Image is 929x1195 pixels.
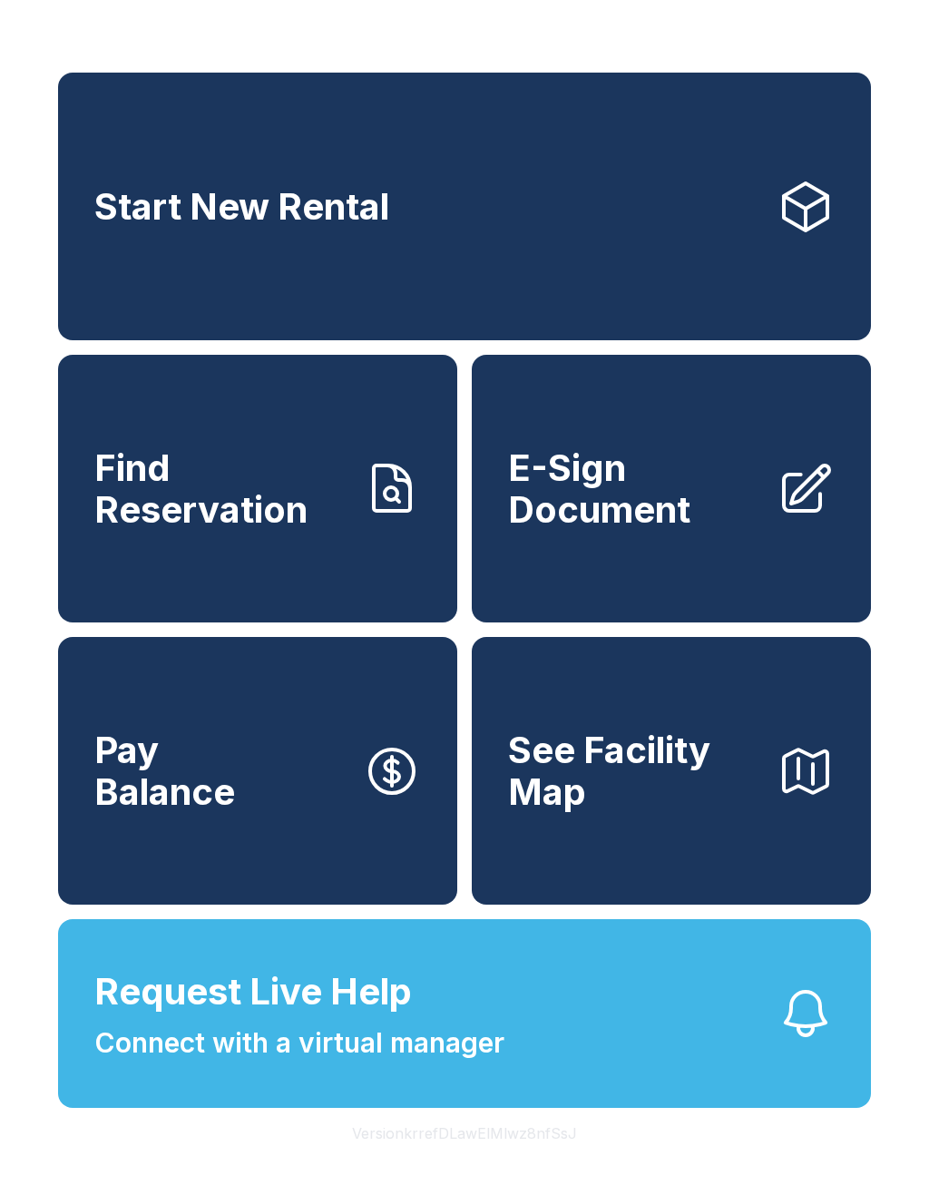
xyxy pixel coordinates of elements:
[508,730,762,812] span: See Facility Map
[472,637,871,905] button: See Facility Map
[94,1023,504,1063] span: Connect with a virtual manager
[337,1108,592,1159] button: VersionkrrefDLawElMlwz8nfSsJ
[472,355,871,622] a: E-Sign Document
[58,73,871,340] a: Start New Rental
[508,447,762,530] span: E-Sign Document
[94,730,235,812] span: Pay Balance
[94,965,412,1019] span: Request Live Help
[94,186,389,228] span: Start New Rental
[58,637,457,905] button: PayBalance
[58,355,457,622] a: Find Reservation
[58,919,871,1108] button: Request Live HelpConnect with a virtual manager
[94,447,348,530] span: Find Reservation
